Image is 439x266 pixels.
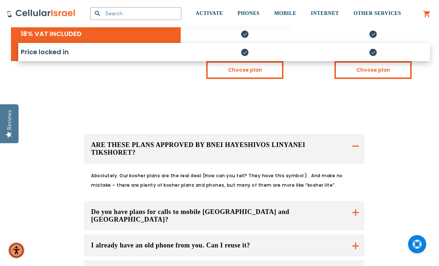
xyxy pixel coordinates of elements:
li: 18% VAT INCLUDED [21,24,173,43]
span: OTHER SERVICES [353,11,401,16]
p: Absolutely. Our kosher plans are the real deal (How can you tell? They have this symbol:) . And m... [91,171,348,190]
span: ACTIVATE [196,11,223,16]
a: Choose plan [206,61,283,79]
span: PHONES [238,11,260,16]
input: Search [90,7,181,20]
img: Cellular Israel Logo [7,9,76,18]
button: ARE THESE PLANS APPROVED BY BNEI HAYESHIVOS LINYANEI TIKSHORET? [84,134,364,164]
a: Choose plan [334,61,412,79]
button: I already have an old phone from you. Can I reuse it? [84,234,364,257]
li: Price locked in [21,43,173,61]
button: Do you have plans for calls to mobile [GEOGRAPHIC_DATA] and [GEOGRAPHIC_DATA]? [84,201,364,231]
span: MOBILE [274,11,297,16]
div: Accessibility Menu [8,242,24,258]
div: Reviews [6,110,13,130]
span: INTERNET [311,11,339,16]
